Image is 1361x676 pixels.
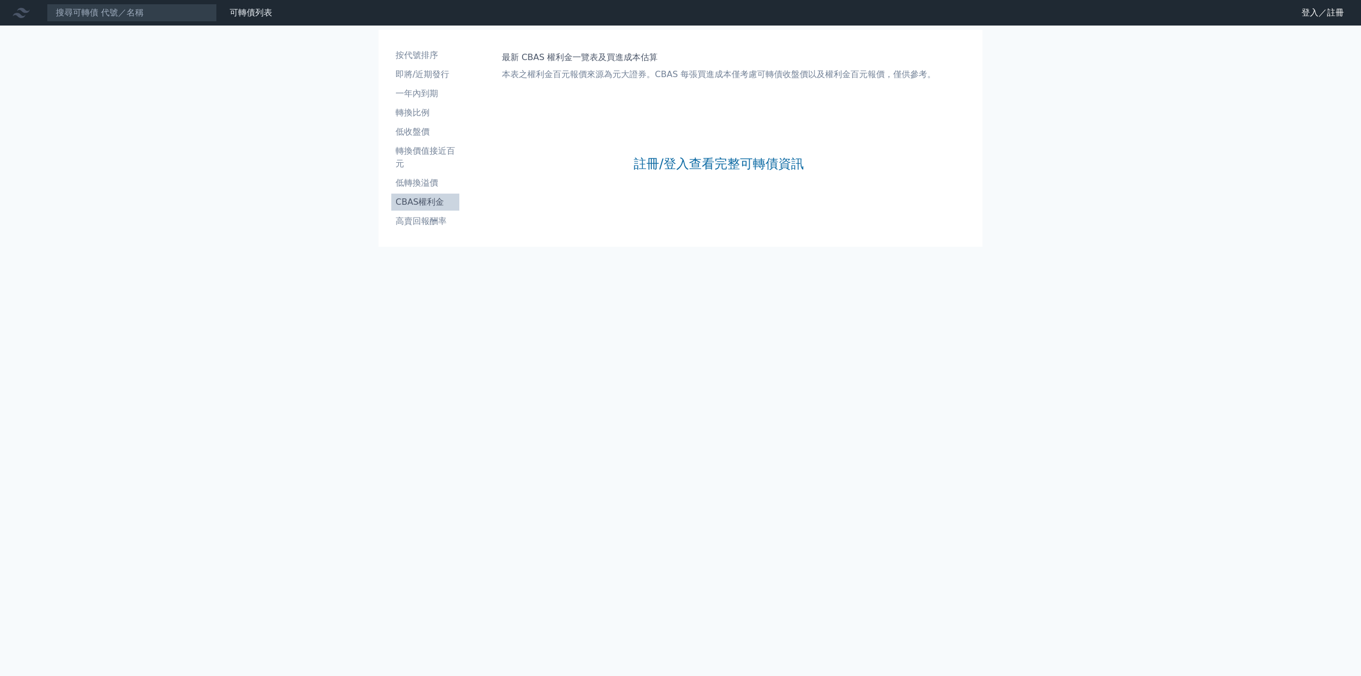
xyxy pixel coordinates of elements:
a: 註冊/登入查看完整可轉債資訊 [634,155,804,172]
li: 低收盤價 [391,126,459,138]
a: 低收盤價 [391,123,459,140]
li: 轉換比例 [391,106,459,119]
li: CBAS權利金 [391,196,459,208]
a: 即將/近期發行 [391,66,459,83]
a: 低轉換溢價 [391,174,459,191]
a: 登入／註冊 [1293,4,1352,21]
a: CBAS權利金 [391,194,459,211]
a: 轉換價值接近百元 [391,143,459,172]
li: 一年內到期 [391,87,459,100]
a: 可轉債列表 [230,7,272,18]
li: 高賣回報酬率 [391,215,459,228]
input: 搜尋可轉債 代號／名稱 [47,4,217,22]
li: 按代號排序 [391,49,459,62]
li: 即將/近期發行 [391,68,459,81]
a: 一年內到期 [391,85,459,102]
li: 低轉換溢價 [391,177,459,189]
a: 高賣回報酬率 [391,213,459,230]
a: 轉換比例 [391,104,459,121]
a: 按代號排序 [391,47,459,64]
h1: 最新 CBAS 權利金一覽表及買進成本估算 [502,51,936,64]
p: 本表之權利金百元報價來源為元大證券。CBAS 每張買進成本僅考慮可轉債收盤價以及權利金百元報價，僅供參考。 [502,68,936,81]
li: 轉換價值接近百元 [391,145,459,170]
